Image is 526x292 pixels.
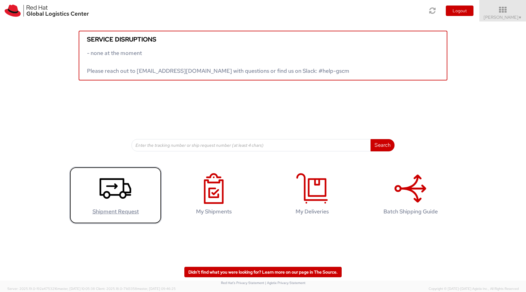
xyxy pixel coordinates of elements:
[137,286,176,291] span: master, [DATE] 09:46:25
[168,167,260,224] a: My Shipments
[87,49,349,74] span: - none at the moment Please reach out to [EMAIL_ADDRESS][DOMAIN_NAME] with questions or find us o...
[87,36,439,43] h5: Service disruptions
[96,286,176,291] span: Client: 2025.18.0-71d3358
[446,6,473,16] button: Logout
[184,267,342,277] a: Didn't find what you were looking for? Learn more on our page in The Source.
[371,208,450,215] h4: Batch Shipping Guide
[174,208,253,215] h4: My Shipments
[5,5,89,17] img: rh-logistics-00dfa346123c4ec078e1.svg
[76,208,155,215] h4: Shipment Request
[364,167,457,224] a: Batch Shipping Guide
[518,15,522,20] span: ▼
[79,31,447,80] a: Service disruptions - none at the moment Please reach out to [EMAIL_ADDRESS][DOMAIN_NAME] with qu...
[57,286,95,291] span: master, [DATE] 10:05:38
[273,208,352,215] h4: My Deliveries
[221,281,264,285] a: Red Hat's Privacy Statement
[371,139,394,151] button: Search
[484,14,522,20] span: [PERSON_NAME]
[265,281,305,285] a: | Agistix Privacy Statement
[69,167,162,224] a: Shipment Request
[429,286,519,291] span: Copyright © [DATE]-[DATE] Agistix Inc., All Rights Reserved
[7,286,95,291] span: Server: 2025.19.0-192a4753216
[131,139,371,151] input: Enter the tracking number or ship request number (at least 4 chars)
[266,167,358,224] a: My Deliveries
